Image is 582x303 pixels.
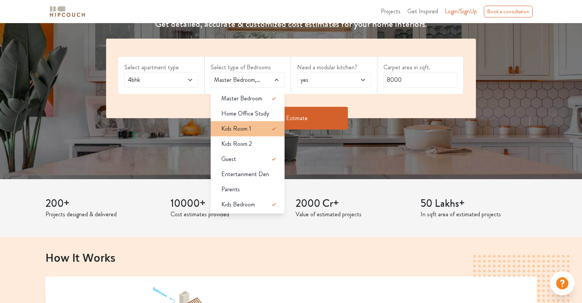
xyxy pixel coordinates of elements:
[102,19,480,30] h4: Get detailed, accurate & customized cost estimates for your home Interiors.
[421,210,537,219] p: In sqft area of estimated projects
[221,155,236,164] span: Guest
[171,210,286,219] p: Cost estimates provided
[297,63,371,72] label: Need a modular kitchen?
[124,63,198,72] label: Select apartment type
[126,75,177,84] span: 4bhk
[445,7,477,16] span: Login/SignUp
[383,63,457,72] label: Carpet area in sqft.
[296,210,411,219] p: Value of estimated projects
[299,75,349,84] span: yes
[213,75,263,84] span: Master Bedroom,Kids Room 1,Guest,Kids Bedroom
[234,107,348,130] button: Get Estimate
[48,3,86,20] span: logo-horizontal.svg
[171,197,286,210] h3: 10000+
[407,7,438,16] span: Get Inspired
[221,170,269,179] span: Entertainment Den
[383,72,457,88] input: Enter area sqft
[221,109,269,118] span: Home Office Study
[45,251,537,264] h2: How It Works
[45,210,161,219] p: Projects designed & delivered
[421,197,537,210] h3: 50 Lakhs+
[45,197,161,210] h3: 200+
[211,63,285,72] label: Select type of Bedrooms
[221,139,252,148] span: Kids Room 2
[48,5,86,18] img: logo-horizontal.svg
[221,200,255,209] span: Kids Bedroom
[221,124,251,133] span: Kids Room 1
[296,197,411,210] h3: 2000 Cr+
[484,6,533,17] div: Book a consultation
[221,185,240,194] span: Parents
[221,94,262,103] span: Master Bedroom
[381,7,401,16] span: Projects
